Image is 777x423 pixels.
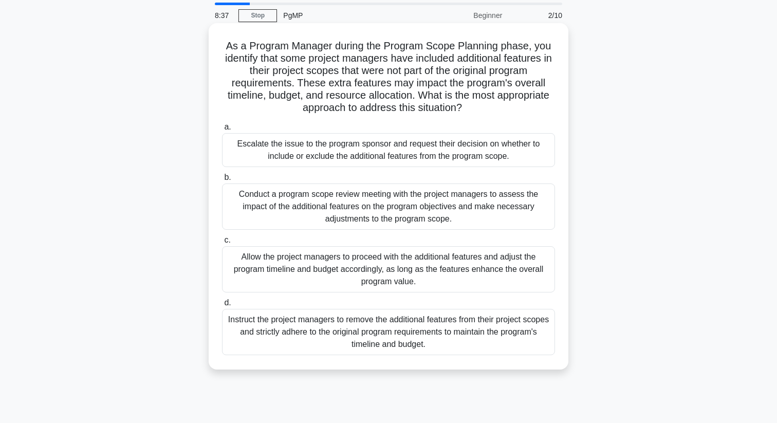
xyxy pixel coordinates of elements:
h5: As a Program Manager during the Program Scope Planning phase, you identify that some project mana... [221,40,556,115]
div: PgMP [277,5,418,26]
div: Allow the project managers to proceed with the additional features and adjust the program timelin... [222,246,555,292]
div: Conduct a program scope review meeting with the project managers to assess the impact of the addi... [222,183,555,230]
span: d. [224,298,231,307]
div: 8:37 [209,5,238,26]
span: b. [224,173,231,181]
div: Beginner [418,5,508,26]
a: Stop [238,9,277,22]
div: 2/10 [508,5,568,26]
div: Escalate the issue to the program sponsor and request their decision on whether to include or exc... [222,133,555,167]
span: a. [224,122,231,131]
span: c. [224,235,230,244]
div: Instruct the project managers to remove the additional features from their project scopes and str... [222,309,555,355]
